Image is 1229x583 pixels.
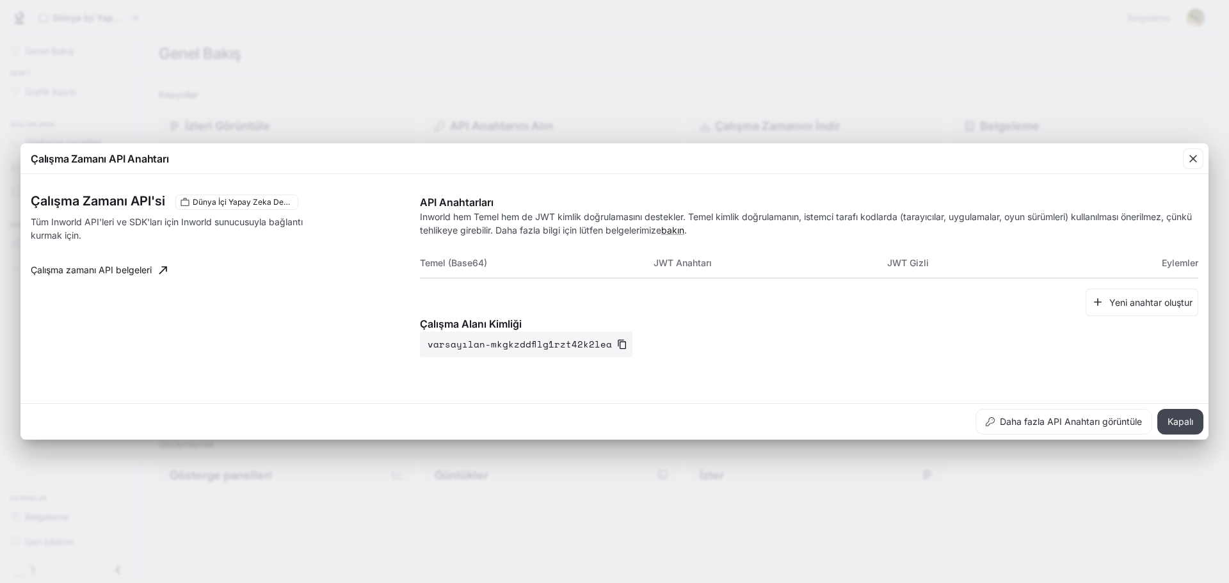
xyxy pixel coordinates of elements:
[420,317,522,330] font: Çalışma Alanı Kimliği
[976,409,1152,435] button: Daha fazla API Anahtarı görüntüle
[684,225,687,236] font: .
[420,257,487,268] font: Temel (Base64)
[1168,416,1193,427] font: Kapalı
[661,225,684,236] a: bakın
[1086,289,1198,316] button: Yeni anahtar oluştur
[654,257,712,268] font: JWT Anahtarı
[31,264,152,275] font: Çalışma zamanı API belgeleri
[175,195,298,210] div: Bu anahtarlar yalnızca mevcut çalışma alanınız için geçerli olacaktır
[420,211,1192,236] font: Inworld hem Temel hem de JWT kimlik doğrulamasını destekler. Temel kimlik doğrulamanın, istemci t...
[31,193,165,209] font: Çalışma Zamanı API'si
[1162,257,1198,268] font: Eylemler
[31,152,169,165] font: Çalışma Zamanı API Anahtarı
[420,331,632,357] button: varsayılan-mkgkzddfllg1rzt42k2lea
[428,337,612,351] font: varsayılan-mkgkzddfllg1rzt42k2lea
[26,257,172,283] a: Çalışma zamanı API belgeleri
[887,257,929,268] font: JWT Gizli
[31,216,303,241] font: Tüm Inworld API'leri ve SDK'ları için Inworld sunucusuyla bağlantı kurmak için.
[420,196,494,209] font: API Anahtarları
[1157,409,1203,435] button: Kapalı
[1109,296,1193,307] font: Yeni anahtar oluştur
[1000,416,1142,427] font: Daha fazla API Anahtarı görüntüle
[193,197,307,207] font: Dünya İçi Yapay Zeka Demoları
